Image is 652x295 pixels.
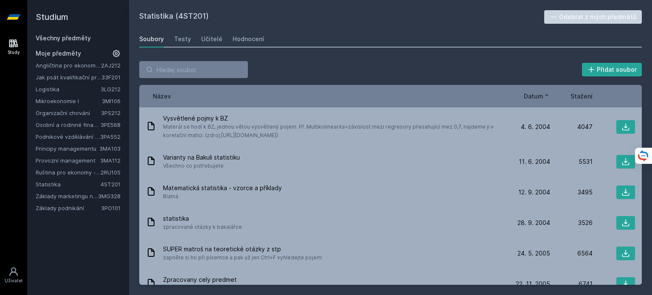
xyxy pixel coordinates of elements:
a: Podnikové vzdělávání v praxi [36,132,100,141]
a: 3LG212 [101,86,121,93]
div: 3526 [550,219,593,227]
a: Základy marketingu na internetu [36,192,98,200]
a: 4ST201 [101,181,121,188]
a: 3PO101 [101,205,121,211]
a: 3MA112 [100,157,121,164]
a: Hodnocení [233,31,264,48]
input: Hledej soubor [139,61,248,78]
span: statistika [163,214,242,223]
div: 6564 [550,249,593,258]
span: 22. 11. 2005 [516,280,550,288]
a: Soubory [139,31,164,48]
span: 24. 5. 2005 [517,249,550,258]
a: Study [2,34,25,60]
div: 5531 [550,157,593,166]
span: 12. 9. 2004 [518,188,550,197]
a: Logistika [36,85,101,93]
a: 33F201 [101,74,121,81]
a: Učitelé [201,31,222,48]
div: 6741 [550,280,593,288]
div: Učitelé [201,35,222,43]
a: Angličtina pro ekonomická studia 2 (B2/C1) [36,61,101,70]
div: Study [8,49,20,56]
a: Mikroekonomie I [36,97,102,105]
a: 3MG328 [98,193,121,199]
span: Datum [524,92,543,101]
span: SUPER matroš na teoretické otázky z stp [163,245,323,253]
div: Uživatel [5,278,22,284]
a: 2AJ212 [101,62,121,69]
span: 4. 6. 2004 [521,123,550,131]
a: Principy managementu [36,144,99,153]
span: zpracované otázky k bakalářce [163,223,242,231]
span: zapněte si ho při písemce a pak už jen Ctrl+F vyhledejte pojem: [163,253,323,262]
span: 28. 9. 2004 [517,219,550,227]
button: Odebrat z mých předmětů [544,10,642,24]
button: Přidat soubor [582,63,642,76]
a: 3PA552 [100,133,121,140]
a: 3PS212 [101,110,121,116]
button: Datum [524,92,550,101]
div: 3495 [550,188,593,197]
div: Soubory [139,35,164,43]
a: Jak psát kvalifikační práci [36,73,101,81]
span: Matematická statistika - vzorce a příklady [163,184,282,192]
span: 11. 6. 2004 [519,157,550,166]
span: Zpracovany cely predmet [163,275,391,284]
span: Všechno co potřebujete [163,162,240,170]
span: Moje předměty [36,49,81,58]
a: Testy [174,31,191,48]
div: Hodnocení [233,35,264,43]
a: Základy podnikání [36,204,101,212]
button: Název [153,92,171,101]
a: Uživatel [2,262,25,288]
span: Varianty na Bakuli statistiku [163,153,240,162]
a: 3MI106 [102,98,121,104]
a: 3PE568 [101,121,121,128]
span: Blatná [163,192,282,201]
span: Nasel jsem to na [DOMAIN_NAME][URL], prvni pro me pochopitelne zpracovani predmetu :) [163,284,391,292]
a: Všechny předměty [36,34,91,42]
a: Organizační chování [36,109,101,117]
a: Provozní management [36,156,100,165]
span: Vysvětlené pojmy k BZ [163,114,504,123]
a: Ruština pro ekonomy - středně pokročilá úroveň 1 (B1) [36,168,101,177]
a: Statistika [36,180,101,188]
span: Materál se hodí k BZ, jednou větou vysvětlený pojem. Př. Multikolinearita=závislost mezi regresor... [163,123,504,140]
h2: Statistika (4ST201) [139,10,544,24]
button: Stažení [570,92,593,101]
div: 4047 [550,123,593,131]
a: 3MA103 [99,145,121,152]
a: Osobní a rodinné finance [36,121,101,129]
div: Testy [174,35,191,43]
a: 2RU105 [101,169,121,176]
